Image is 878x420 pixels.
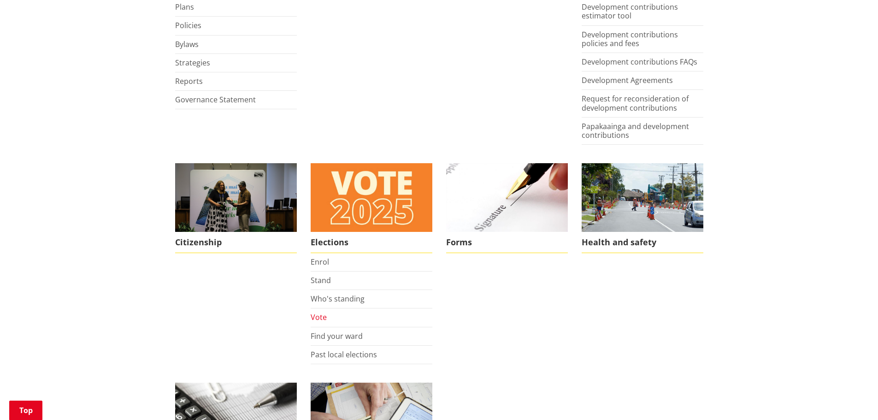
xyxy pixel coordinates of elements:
a: Development contributions estimator tool [582,2,678,21]
a: Plans [175,2,194,12]
img: Citizenship Ceremony March 2023 [175,163,297,232]
span: Citizenship [175,232,297,253]
a: Papakaainga and development contributions [582,121,689,140]
a: Vote [311,312,327,322]
a: Past local elections [311,349,377,360]
iframe: Messenger Launcher [836,381,869,414]
a: Top [9,401,42,420]
span: Forms [446,232,568,253]
a: Strategies [175,58,210,68]
img: Vote 2025 [311,163,432,232]
a: Enrol [311,257,329,267]
a: Development contributions policies and fees [582,30,678,48]
span: Health and safety [582,232,703,253]
a: Stand [311,275,331,285]
a: Find a form to complete Forms [446,163,568,253]
a: Citizenship Ceremony March 2023 Citizenship [175,163,297,253]
a: Who's standing [311,294,365,304]
a: Governance Statement [175,95,256,105]
a: Development Agreements [582,75,673,85]
a: Request for reconsideration of development contributions [582,94,689,112]
span: Elections [311,232,432,253]
img: Find a form to complete [446,163,568,232]
a: Development contributions FAQs [582,57,697,67]
a: Policies [175,20,201,30]
img: Health and safety [582,163,703,232]
a: Find your ward [311,331,363,341]
a: Health and safety Health and safety [582,163,703,253]
a: Reports [175,76,203,86]
a: Elections [311,163,432,253]
a: Bylaws [175,39,199,49]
